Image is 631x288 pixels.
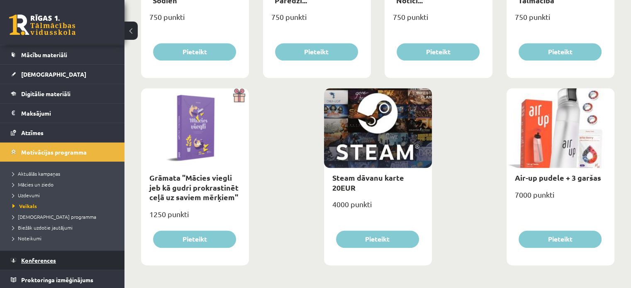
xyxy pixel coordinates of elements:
[12,191,116,199] a: Uzdevumi
[12,213,116,220] a: [DEMOGRAPHIC_DATA] programma
[11,104,114,123] a: Maksājumi
[141,207,249,228] div: 1250 punkti
[507,10,614,31] div: 750 punkti
[11,45,114,64] a: Mācību materiāli
[21,148,87,156] span: Motivācijas programma
[12,181,116,188] a: Mācies un ziedo
[519,43,602,61] button: Pieteikt
[11,123,114,142] a: Atzīmes
[275,43,358,61] button: Pieteikt
[324,197,432,218] div: 4000 punkti
[11,143,114,162] a: Motivācijas programma
[263,10,371,31] div: 750 punkti
[385,10,492,31] div: 750 punkti
[11,251,114,270] a: Konferences
[507,188,614,208] div: 7000 punkti
[519,230,602,248] button: Pieteikt
[12,170,60,177] span: Aktuālās kampaņas
[153,230,236,248] button: Pieteikt
[12,235,116,242] a: Noteikumi
[21,51,67,58] span: Mācību materiāli
[21,90,71,97] span: Digitālie materiāli
[21,129,44,136] span: Atzīmes
[12,224,116,231] a: Biežāk uzdotie jautājumi
[21,104,114,123] legend: Maksājumi
[9,15,76,35] a: Rīgas 1. Tālmācības vidusskola
[11,65,114,84] a: [DEMOGRAPHIC_DATA]
[153,43,236,61] button: Pieteikt
[21,257,56,264] span: Konferences
[21,70,86,78] span: [DEMOGRAPHIC_DATA]
[12,203,37,209] span: Veikals
[332,173,404,192] a: Steam dāvanu karte 20EUR
[12,181,54,188] span: Mācies un ziedo
[12,235,41,242] span: Noteikumi
[12,224,73,231] span: Biežāk uzdotie jautājumi
[141,10,249,31] div: 750 punkti
[11,84,114,103] a: Digitālie materiāli
[230,88,249,102] img: Dāvana ar pārsteigumu
[515,173,601,182] a: Air-up pudele + 3 garšas
[397,43,480,61] button: Pieteikt
[12,213,96,220] span: [DEMOGRAPHIC_DATA] programma
[12,170,116,177] a: Aktuālās kampaņas
[336,230,419,248] button: Pieteikt
[149,173,239,202] a: Grāmata "Mācies viegli jeb kā gudri prokrastinēt ceļā uz saviem mērķiem"
[12,202,116,210] a: Veikals
[21,276,93,283] span: Proktoringa izmēģinājums
[12,192,40,198] span: Uzdevumi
